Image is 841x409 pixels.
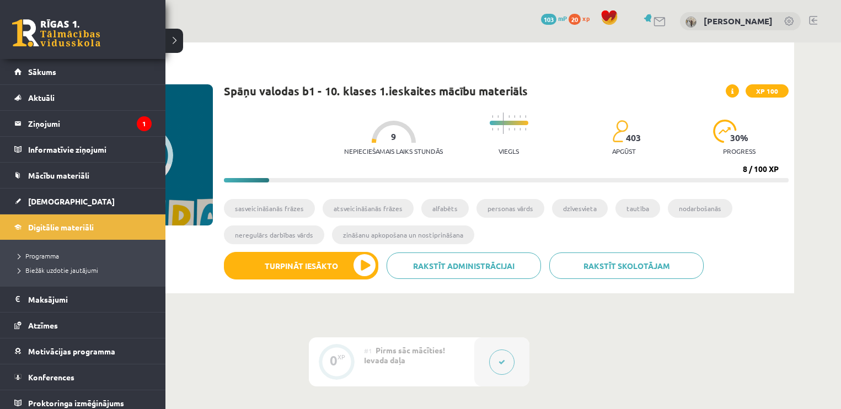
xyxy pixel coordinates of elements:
div: XP [338,354,345,360]
a: Biežāk uzdotie jautājumi [14,265,154,275]
span: 30 % [730,133,749,143]
span: Sākums [28,67,56,77]
img: icon-short-line-57e1e144782c952c97e751825c79c345078a6d821885a25fce030b3d8c18986b.svg [508,128,510,131]
img: Angelīna Vitkovska [685,17,697,28]
a: Mācību materiāli [14,163,152,188]
a: 103 mP [541,14,567,23]
a: [DEMOGRAPHIC_DATA] [14,189,152,214]
img: icon-short-line-57e1e144782c952c97e751825c79c345078a6d821885a25fce030b3d8c18986b.svg [492,128,493,131]
p: progress [723,147,756,155]
legend: Ziņojumi [28,111,152,136]
img: icon-short-line-57e1e144782c952c97e751825c79c345078a6d821885a25fce030b3d8c18986b.svg [514,128,515,131]
img: icon-long-line-d9ea69661e0d244f92f715978eff75569469978d946b2353a9bb055b3ed8787d.svg [503,112,504,134]
li: neregulārs darbības vārds [224,225,324,244]
a: Rakstīt administrācijai [387,252,541,279]
li: sasveicināšanās frāzes [224,199,315,218]
img: icon-short-line-57e1e144782c952c97e751825c79c345078a6d821885a25fce030b3d8c18986b.svg [525,128,526,131]
li: zināšanu apkopošana un nostiprināšana [332,225,474,244]
span: Proktoringa izmēģinājums [28,398,124,408]
span: #1 [364,346,372,355]
li: tautība [615,199,660,218]
p: Viegls [499,147,519,155]
a: Atzīmes [14,313,152,338]
span: Digitālie materiāli [28,222,94,232]
img: icon-short-line-57e1e144782c952c97e751825c79c345078a6d821885a25fce030b3d8c18986b.svg [519,115,521,118]
img: icon-short-line-57e1e144782c952c97e751825c79c345078a6d821885a25fce030b3d8c18986b.svg [519,128,521,131]
img: icon-short-line-57e1e144782c952c97e751825c79c345078a6d821885a25fce030b3d8c18986b.svg [525,115,526,118]
span: Motivācijas programma [28,346,115,356]
img: icon-short-line-57e1e144782c952c97e751825c79c345078a6d821885a25fce030b3d8c18986b.svg [508,115,510,118]
a: Informatīvie ziņojumi [14,137,152,162]
li: alfabēts [421,199,469,218]
img: icon-short-line-57e1e144782c952c97e751825c79c345078a6d821885a25fce030b3d8c18986b.svg [492,115,493,118]
span: Konferences [28,372,74,382]
span: xp [582,14,590,23]
img: icon-progress-161ccf0a02000e728c5f80fcf4c31c7af3da0e1684b2b1d7c360e028c24a22f1.svg [713,120,737,143]
li: atsveicināšanās frāzes [323,199,414,218]
a: Ziņojumi1 [14,111,152,136]
a: Maksājumi [14,287,152,312]
span: [DEMOGRAPHIC_DATA] [28,196,115,206]
span: Mācību materiāli [28,170,89,180]
li: nodarbošanās [668,199,732,218]
span: 403 [626,133,641,143]
li: dzīvesvieta [552,199,608,218]
a: Digitālie materiāli [14,214,152,240]
img: icon-short-line-57e1e144782c952c97e751825c79c345078a6d821885a25fce030b3d8c18986b.svg [497,128,499,131]
a: Rīgas 1. Tālmācības vidusskola [12,19,100,47]
button: Turpināt iesākto [224,252,378,279]
a: Motivācijas programma [14,338,152,364]
span: Pirms sāc mācīties! Ievada daļa [364,345,445,365]
legend: Informatīvie ziņojumi [28,137,152,162]
a: 20 xp [569,14,595,23]
legend: Maksājumi [28,287,152,312]
i: 1 [137,116,152,131]
a: Aktuāli [14,85,152,110]
span: Atzīmes [28,320,58,330]
a: Sākums [14,59,152,84]
div: 0 [330,356,338,365]
span: 20 [569,14,581,25]
span: Biežāk uzdotie jautājumi [14,266,98,275]
a: Programma [14,251,154,261]
a: [PERSON_NAME] [704,15,773,26]
span: Programma [14,251,59,260]
span: Aktuāli [28,93,55,103]
img: icon-short-line-57e1e144782c952c97e751825c79c345078a6d821885a25fce030b3d8c18986b.svg [497,115,499,118]
img: icon-short-line-57e1e144782c952c97e751825c79c345078a6d821885a25fce030b3d8c18986b.svg [514,115,515,118]
a: Rakstīt skolotājam [549,252,704,279]
span: mP [558,14,567,23]
h1: Spāņu valodas b1 - 10. klases 1.ieskaites mācību materiāls [224,84,528,98]
img: students-c634bb4e5e11cddfef0936a35e636f08e4e9abd3cc4e673bd6f9a4125e45ecb1.svg [612,120,628,143]
p: apgūst [612,147,636,155]
span: XP 100 [746,84,789,98]
p: Nepieciešamais laiks stundās [344,147,443,155]
li: personas vārds [476,199,544,218]
a: Konferences [14,364,152,390]
span: 103 [541,14,556,25]
span: 9 [391,132,396,142]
